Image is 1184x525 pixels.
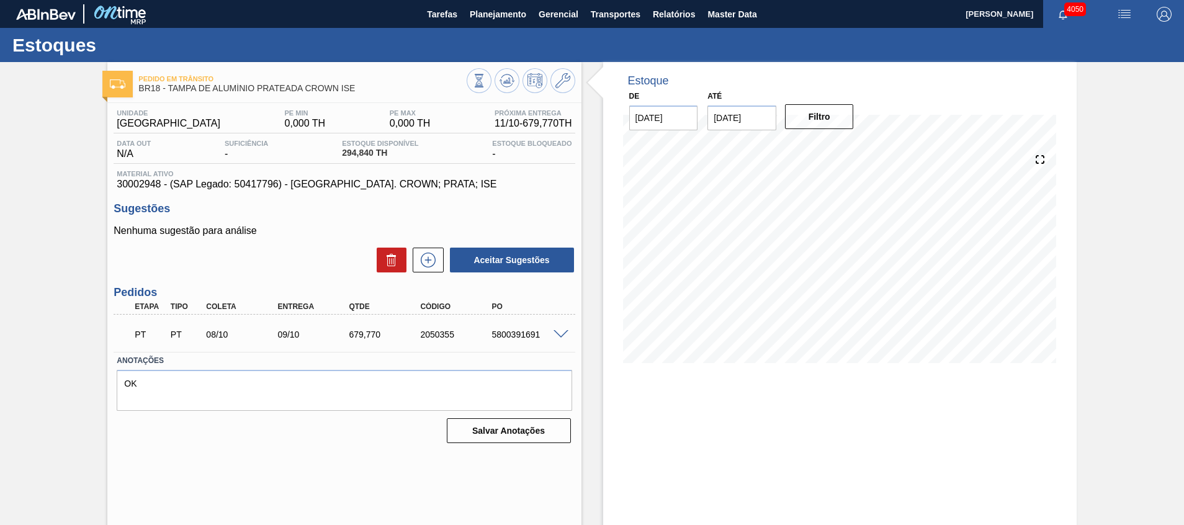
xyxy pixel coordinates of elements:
h3: Pedidos [114,286,575,299]
div: Pedido de Transferência [168,330,205,339]
div: Entrega [274,302,354,311]
span: Master Data [707,7,756,22]
span: Estoque Bloqueado [492,140,572,147]
span: 0,000 TH [390,118,431,129]
div: Tipo [168,302,205,311]
div: - [489,140,575,159]
button: Salvar Anotações [447,418,571,443]
div: Coleta [203,302,283,311]
label: Anotações [117,352,572,370]
span: Material ativo [117,170,572,177]
span: [GEOGRAPHIC_DATA] [117,118,220,129]
p: PT [135,330,166,339]
span: Transportes [591,7,640,22]
img: TNhmsLtSVTkK8tSr43FrP2fwEKptu5GPRR3wAAAABJRU5ErkJggg== [16,9,76,20]
button: Filtro [785,104,854,129]
span: PE MIN [285,109,326,117]
h3: Sugestões [114,202,575,215]
span: Relatórios [653,7,695,22]
textarea: OK [117,370,572,411]
div: 2050355 [417,330,497,339]
span: 294,840 TH [342,148,418,158]
div: 679,770 [346,330,426,339]
span: Estoque Disponível [342,140,418,147]
span: 11/10 - 679,770 TH [495,118,572,129]
span: PE MAX [390,109,431,117]
img: userActions [1117,7,1132,22]
span: Gerencial [539,7,578,22]
p: Nenhuma sugestão para análise [114,225,575,236]
img: Logout [1157,7,1172,22]
button: Programar Estoque [522,68,547,93]
span: Próxima Entrega [495,109,572,117]
span: Pedido em Trânsito [138,75,466,83]
input: dd/mm/yyyy [629,105,698,130]
div: Etapa [132,302,169,311]
div: Estoque [628,74,669,87]
span: Unidade [117,109,220,117]
div: 5800391691 [488,330,568,339]
span: 30002948 - (SAP Legado: 50417796) - [GEOGRAPHIC_DATA]. CROWN; PRATA; ISE [117,179,572,190]
label: Até [707,92,722,101]
div: Aceitar Sugestões [444,246,575,274]
label: De [629,92,640,101]
button: Atualizar Gráfico [495,68,519,93]
div: PO [488,302,568,311]
button: Aceitar Sugestões [450,248,574,272]
div: Qtde [346,302,426,311]
div: Excluir Sugestões [370,248,406,272]
div: Código [417,302,497,311]
button: Visão Geral dos Estoques [467,68,491,93]
h1: Estoques [12,38,233,52]
span: Tarefas [427,7,457,22]
input: dd/mm/yyyy [707,105,776,130]
img: Ícone [110,79,125,89]
div: 09/10/2025 [274,330,354,339]
span: Planejamento [470,7,526,22]
div: N/A [114,140,154,159]
button: Notificações [1043,6,1083,23]
button: Ir ao Master Data / Geral [550,68,575,93]
div: 08/10/2025 [203,330,283,339]
span: Suficiência [225,140,268,147]
span: Data out [117,140,151,147]
div: - [222,140,271,159]
span: BR18 - TAMPA DE ALUMÍNIO PRATEADA CROWN ISE [138,84,466,93]
span: 4050 [1064,2,1086,16]
div: Nova sugestão [406,248,444,272]
span: 0,000 TH [285,118,326,129]
div: Pedido em Trânsito [132,321,169,348]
